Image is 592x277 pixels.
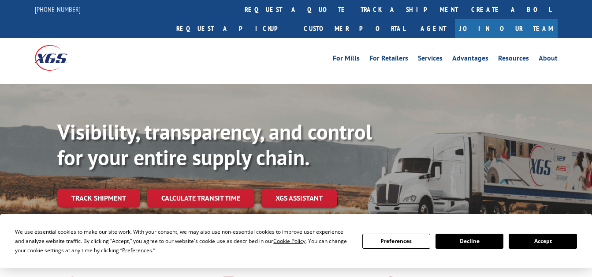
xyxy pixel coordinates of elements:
[170,19,297,38] a: Request a pickup
[297,19,412,38] a: Customer Portal
[455,19,558,38] a: Join Our Team
[273,237,305,245] span: Cookie Policy
[333,55,360,65] a: For Mills
[369,55,408,65] a: For Retailers
[57,118,372,171] b: Visibility, transparency, and control for your entire supply chain.
[412,19,455,38] a: Agent
[261,189,337,208] a: XGS ASSISTANT
[539,55,558,65] a: About
[15,227,351,255] div: We use essential cookies to make our site work. With your consent, we may also use non-essential ...
[452,55,488,65] a: Advantages
[35,5,81,14] a: [PHONE_NUMBER]
[122,247,152,254] span: Preferences
[509,234,577,249] button: Accept
[436,234,503,249] button: Decline
[362,234,430,249] button: Preferences
[418,55,443,65] a: Services
[57,189,140,207] a: Track shipment
[498,55,529,65] a: Resources
[147,189,254,208] a: Calculate transit time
